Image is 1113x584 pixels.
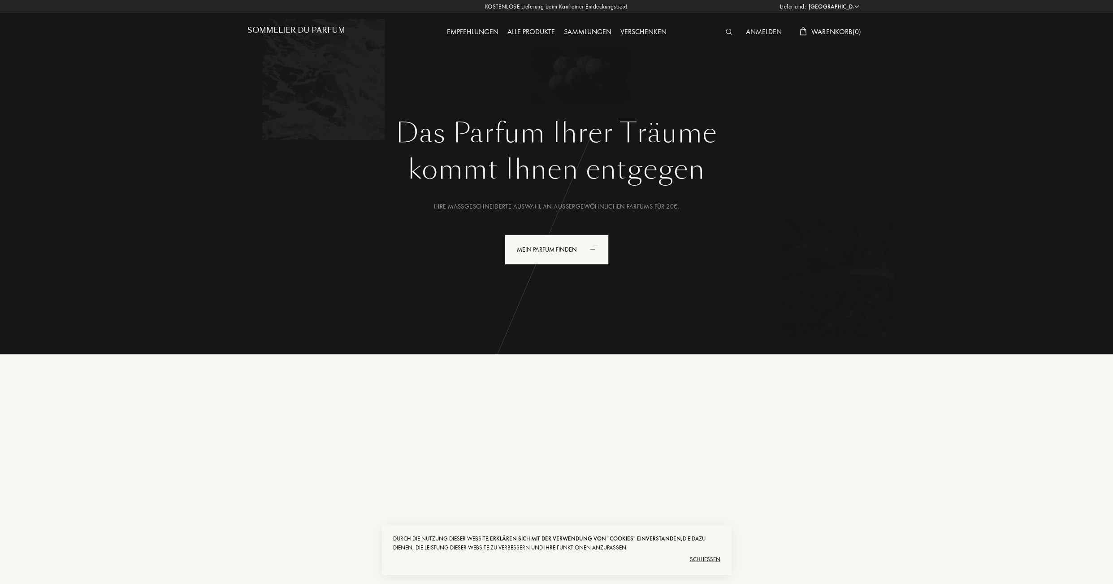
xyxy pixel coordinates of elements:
[616,27,671,36] a: Verschenken
[741,26,786,38] div: Anmelden
[393,552,720,567] div: Schließen
[490,535,683,542] span: erklären sich mit der Verwendung von "Cookies" einverstanden,
[780,2,806,11] span: Lieferland:
[503,27,559,36] a: Alle Produkte
[517,245,577,253] font: Mein Parfum finden
[503,26,559,38] div: Alle Produkte
[254,202,859,211] div: Ihre maßgeschneiderte Auswahl an außergewöhnlichen Parfums für 20€.
[559,27,616,36] a: Sammlungen
[254,149,859,190] div: kommt Ihnen entgegen
[247,26,345,38] a: Sommelier du Parfum
[254,117,859,149] h1: Das Parfum Ihrer Träume
[741,27,786,36] a: Anmelden
[811,27,862,36] span: Warenkorb ( 0 )
[616,26,671,38] div: Verschenken
[247,26,345,35] h1: Sommelier du Parfum
[726,29,732,35] img: search_icn_white.svg
[853,3,860,10] img: arrow_w.png
[442,26,503,38] div: Empfehlungen
[442,27,503,36] a: Empfehlungen
[800,27,807,35] img: cart_white.svg
[393,534,720,552] div: Durch die Nutzung dieser Website, die dazu dienen, die Leistung dieser Website zu verbessern und ...
[559,26,616,38] div: Sammlungen
[485,3,628,10] font: KOSTENLOSE Lieferung beim Kauf einer Entdeckungsbox!
[498,235,615,265] a: Mein Parfum findenAnimation
[587,240,605,258] div: Animation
